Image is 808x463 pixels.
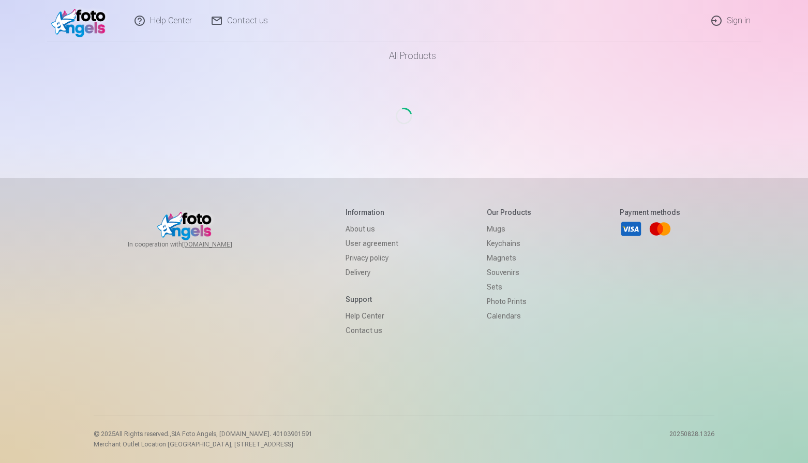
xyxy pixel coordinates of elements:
[487,236,531,251] a: Keychains
[487,222,531,236] a: Mugs
[51,4,111,37] img: /fa2
[346,294,398,305] h5: Support
[128,240,257,249] span: In cooperation with
[360,41,448,70] a: All products
[487,280,531,294] a: Sets
[487,207,531,218] h5: Our products
[94,440,312,448] p: Merchant Outlet Location [GEOGRAPHIC_DATA], [STREET_ADDRESS]
[620,218,642,240] a: Visa
[487,265,531,280] a: Souvenirs
[487,251,531,265] a: Magnets
[94,430,312,438] p: © 2025 All Rights reserved. ,
[649,218,671,240] a: Mastercard
[620,207,680,218] h5: Payment methods
[346,222,398,236] a: About us
[171,430,312,438] span: SIA Foto Angels, [DOMAIN_NAME]. 40103901591
[346,236,398,251] a: User agreement
[346,323,398,338] a: Contact us
[346,309,398,323] a: Help Center
[346,207,398,218] h5: Information
[487,309,531,323] a: Calendars
[346,265,398,280] a: Delivery
[669,430,714,448] p: 20250828.1326
[346,251,398,265] a: Privacy policy
[487,294,531,309] a: Photo prints
[182,240,257,249] a: [DOMAIN_NAME]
